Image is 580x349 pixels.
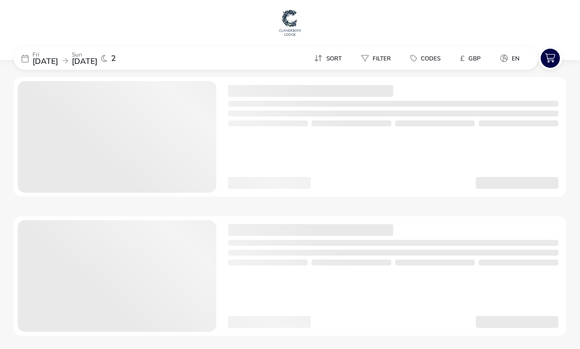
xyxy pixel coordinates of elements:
button: Codes [403,51,448,65]
naf-pibe-menu-bar-item: en [493,51,531,65]
span: Sort [326,55,342,62]
i: £ [460,54,464,63]
span: Filter [373,55,391,62]
p: Fri [32,52,58,58]
img: Main Website [278,8,302,37]
naf-pibe-menu-bar-item: Sort [306,51,353,65]
naf-pibe-menu-bar-item: £GBP [452,51,493,65]
button: £GBP [452,51,489,65]
span: Codes [421,55,440,62]
span: [DATE] [72,56,97,67]
button: Sort [306,51,349,65]
p: Sun [72,52,97,58]
span: GBP [468,55,481,62]
div: Fri[DATE]Sun[DATE]2 [14,47,161,70]
span: en [512,55,520,62]
naf-pibe-menu-bar-item: Codes [403,51,452,65]
naf-pibe-menu-bar-item: Filter [353,51,403,65]
button: en [493,51,527,65]
span: [DATE] [32,56,58,67]
button: Filter [353,51,399,65]
span: 2 [111,55,116,62]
